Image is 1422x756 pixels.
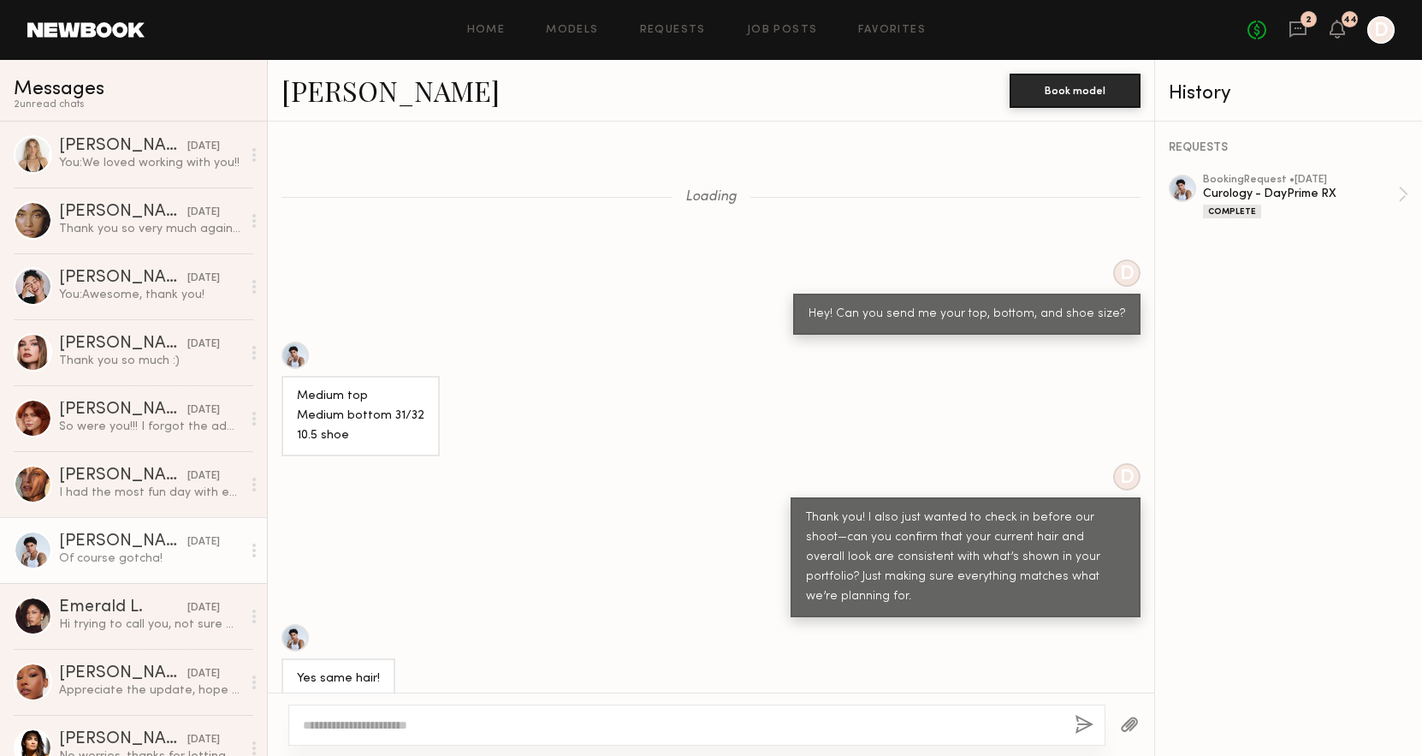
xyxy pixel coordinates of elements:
[187,534,220,551] div: [DATE]
[1289,20,1307,41] a: 2
[640,25,706,36] a: Requests
[59,402,187,419] div: [PERSON_NAME]
[59,599,187,616] div: Emerald L.
[806,509,1125,607] div: Thank you! I also just wanted to check in before our shoot—can you confirm that your current hair...
[59,533,187,551] div: [PERSON_NAME]
[747,25,818,36] a: Job Posts
[1367,16,1395,44] a: D
[59,336,187,353] div: [PERSON_NAME]
[187,666,220,682] div: [DATE]
[1203,186,1398,202] div: Curology - DayPrime RX
[59,221,241,237] div: Thank you so very much again for having me! x
[187,271,220,287] div: [DATE]
[1169,142,1408,154] div: REQUESTS
[685,190,737,205] span: Loading
[59,287,241,303] div: You: Awesome, thank you!
[59,616,241,633] div: Hi trying to call you, not sure where the studio is
[59,155,241,171] div: You: We loved working with you!!
[546,25,598,36] a: Models
[1203,205,1261,218] div: Complete
[59,467,187,485] div: [PERSON_NAME]
[858,25,926,36] a: Favorites
[297,387,424,446] div: Medium top Medium bottom 31/32 10.5 shoe
[59,485,241,501] div: I had the most fun day with everyone! Thank you so much for having me. You guys are so amazing an...
[187,732,220,748] div: [DATE]
[1010,82,1141,97] a: Book model
[187,468,220,485] div: [DATE]
[59,551,241,567] div: Of course gotcha!
[59,665,187,682] div: [PERSON_NAME]
[14,80,104,99] span: Messages
[187,139,220,155] div: [DATE]
[1203,175,1408,218] a: bookingRequest •[DATE]Curology - DayPrime RXComplete
[59,270,187,287] div: [PERSON_NAME]
[59,419,241,435] div: So were you!!! I forgot the add the manicure to the expenses, is there a way to reimburse it stil...
[59,204,187,221] div: [PERSON_NAME]
[1306,15,1312,25] div: 2
[281,72,500,109] a: [PERSON_NAME]
[187,402,220,419] div: [DATE]
[1010,74,1141,108] button: Book model
[59,682,241,699] div: Appreciate the update, hope to work with you on the next one!
[297,670,380,689] div: Yes same hair!
[187,205,220,221] div: [DATE]
[1203,175,1398,186] div: booking Request • [DATE]
[187,336,220,353] div: [DATE]
[187,600,220,616] div: [DATE]
[59,731,187,748] div: [PERSON_NAME]
[59,353,241,369] div: Thank you so much :)
[1343,15,1357,25] div: 44
[809,305,1125,324] div: Hey! Can you send me your top, bottom, and shoe size?
[1169,84,1408,104] div: History
[59,138,187,155] div: [PERSON_NAME]
[467,25,506,36] a: Home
